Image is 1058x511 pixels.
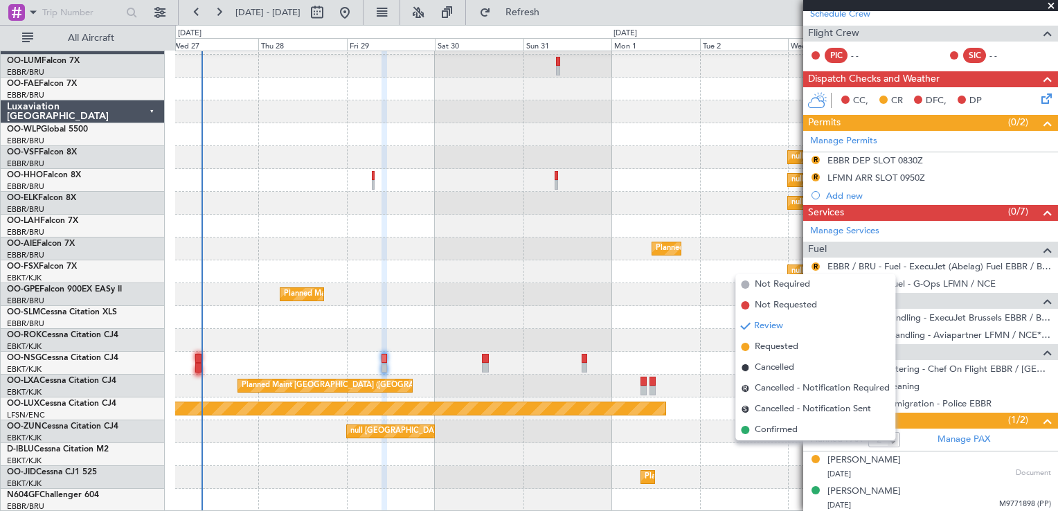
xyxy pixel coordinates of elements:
a: OO-ZUNCessna Citation CJ4 [7,422,118,431]
div: Sun 31 [523,38,611,51]
a: EBBR/BRU [7,204,44,215]
a: EBBR/BRU [7,250,44,260]
div: SIC [963,48,986,63]
button: Refresh [473,1,556,24]
a: OO-VSFFalcon 8X [7,148,77,156]
a: EBBR / BRU - Handling - ExecuJet Brussels EBBR / BRU [827,312,1051,323]
div: [PERSON_NAME] [827,454,901,467]
a: OO-LUXCessna Citation CJ4 [7,400,116,408]
div: - - [851,49,882,62]
span: Not Required [755,278,810,292]
a: EBBR/BRU [7,90,44,100]
span: OO-FAE [7,80,39,88]
span: Refresh [494,8,552,17]
span: DP [969,94,982,108]
div: Add new [826,190,1051,201]
span: Flight Crew [808,26,859,42]
span: OO-LUM [7,57,42,65]
span: OO-LAH [7,217,40,225]
span: (0/2) [1008,115,1028,129]
span: Cancelled - Notification Required [755,382,890,395]
a: EBKT/KJK [7,456,42,466]
a: EBBR/BRU [7,319,44,329]
span: Cancelled [755,361,794,375]
span: [DATE] - [DATE] [235,6,301,19]
a: EBBR/BRU [7,136,44,146]
div: Planned Maint [GEOGRAPHIC_DATA] ([GEOGRAPHIC_DATA] National) [242,375,492,396]
div: LFMN ARR SLOT 0950Z [827,172,925,183]
span: OO-WLP [7,125,41,134]
button: R [812,262,820,271]
a: OO-AIEFalcon 7X [7,240,75,248]
span: OO-JID [7,468,36,476]
a: OO-ELKFalcon 8X [7,194,76,202]
a: EBKT/KJK [7,273,42,283]
span: OO-VSF [7,148,39,156]
a: EBBR / BRU - Catering - Chef On Flight EBBR / [GEOGRAPHIC_DATA] [827,363,1051,375]
a: OO-LAHFalcon 7X [7,217,78,225]
a: OO-FSXFalcon 7X [7,262,77,271]
span: Permits [808,115,841,131]
span: Dispatch Checks and Weather [808,71,940,87]
div: [DATE] [178,28,201,39]
div: null [GEOGRAPHIC_DATA] ([GEOGRAPHIC_DATA]) [791,170,971,190]
span: OO-ZUN [7,422,42,431]
a: OO-LXACessna Citation CJ4 [7,377,116,385]
span: Confirmed [755,423,798,437]
div: null [GEOGRAPHIC_DATA]-[GEOGRAPHIC_DATA] [791,261,967,282]
a: EBKT/KJK [7,364,42,375]
span: (0/7) [1008,204,1028,219]
a: EBKT/KJK [7,387,42,397]
a: EBKT/KJK [7,433,42,443]
a: EBBR/BRU [7,227,44,237]
span: OO-LXA [7,377,39,385]
a: EBBR/BRU [7,296,44,306]
a: LFSN/ENC [7,410,45,420]
span: OO-SLM [7,308,40,316]
a: OO-LUMFalcon 7X [7,57,80,65]
span: OO-NSG [7,354,42,362]
div: Thu 28 [258,38,346,51]
span: S [741,405,749,413]
div: Sat 30 [435,38,523,51]
div: Mon 1 [611,38,699,51]
div: [DATE] [613,28,637,39]
div: Planned Maint [GEOGRAPHIC_DATA] ([GEOGRAPHIC_DATA] National) [284,284,535,305]
a: Manage PAX [938,433,990,447]
a: OO-GPEFalcon 900EX EASy II [7,285,122,294]
div: null [GEOGRAPHIC_DATA] ([GEOGRAPHIC_DATA]) [791,147,971,168]
a: OO-SLMCessna Citation XLS [7,308,117,316]
span: Requested [755,340,798,354]
div: Wed 3 [788,38,876,51]
div: [PERSON_NAME] [827,485,901,499]
div: Fri 29 [347,38,435,51]
button: R [812,173,820,181]
a: EBKT/KJK [7,478,42,489]
a: EBBR/BRU [7,159,44,169]
span: OO-ELK [7,194,38,202]
div: null [GEOGRAPHIC_DATA] ([GEOGRAPHIC_DATA]) [791,192,971,213]
span: (1/2) [1008,413,1028,427]
a: OO-ROKCessna Citation CJ4 [7,331,118,339]
span: [DATE] [827,500,851,510]
a: OO-HHOFalcon 8X [7,171,81,179]
a: OO-JIDCessna CJ1 525 [7,468,97,476]
a: Manage Services [810,224,879,238]
a: OO-NSGCessna Citation CJ4 [7,354,118,362]
a: LFMN / NCE - Fuel - G-Ops LFMN / NCE [827,278,996,289]
span: R [741,384,749,393]
a: OO-FAEFalcon 7X [7,80,77,88]
span: Cancelled - Notification Sent [755,402,871,416]
a: EBBR/BRU [7,67,44,78]
span: OO-FSX [7,262,39,271]
div: Planned Maint Kortrijk-[GEOGRAPHIC_DATA] [645,467,806,487]
div: PIC [825,48,848,63]
a: Schedule Crew [810,8,870,21]
a: Manage Permits [810,134,877,148]
span: M9771898 (PP) [999,499,1051,510]
span: CR [891,94,903,108]
a: N604GFChallenger 604 [7,491,99,499]
span: All Aircraft [36,33,146,43]
span: DFC, [926,94,947,108]
div: EBBR DEP SLOT 0830Z [827,154,923,166]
